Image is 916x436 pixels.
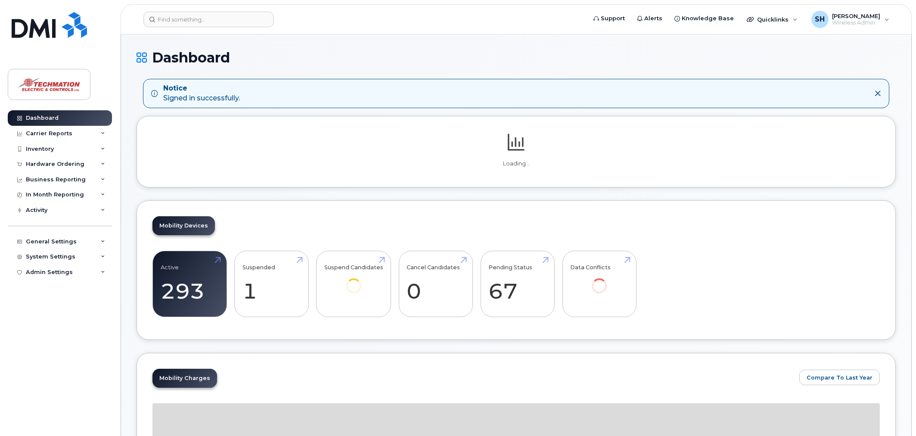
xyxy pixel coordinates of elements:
a: Mobility Charges [152,369,217,388]
button: Compare To Last Year [799,370,880,385]
a: Active 293 [161,255,219,312]
a: Data Conflicts [570,255,628,305]
div: Signed in successfully. [163,84,240,103]
a: Pending Status 67 [488,255,546,312]
h1: Dashboard [137,50,896,65]
a: Cancel Candidates 0 [407,255,465,312]
a: Mobility Devices [152,216,215,235]
a: Suspend Candidates [324,255,383,305]
a: Suspended 1 [242,255,301,312]
p: Loading... [152,160,880,168]
strong: Notice [163,84,240,93]
span: Compare To Last Year [807,374,873,382]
